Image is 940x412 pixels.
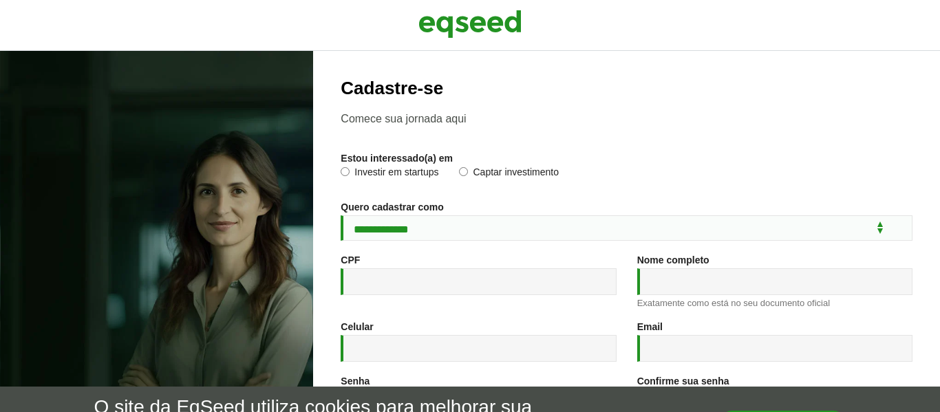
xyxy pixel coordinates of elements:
[341,167,350,176] input: Investir em startups
[341,112,912,125] p: Comece sua jornada aqui
[341,167,438,181] label: Investir em startups
[637,376,729,386] label: Confirme sua senha
[637,299,912,307] div: Exatamente como está no seu documento oficial
[341,153,453,163] label: Estou interessado(a) em
[341,376,370,386] label: Senha
[418,7,522,41] img: EqSeed Logo
[341,255,360,265] label: CPF
[637,255,709,265] label: Nome completo
[637,322,663,332] label: Email
[341,202,443,212] label: Quero cadastrar como
[459,167,468,176] input: Captar investimento
[341,78,912,98] h2: Cadastre-se
[341,322,373,332] label: Celular
[459,167,559,181] label: Captar investimento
